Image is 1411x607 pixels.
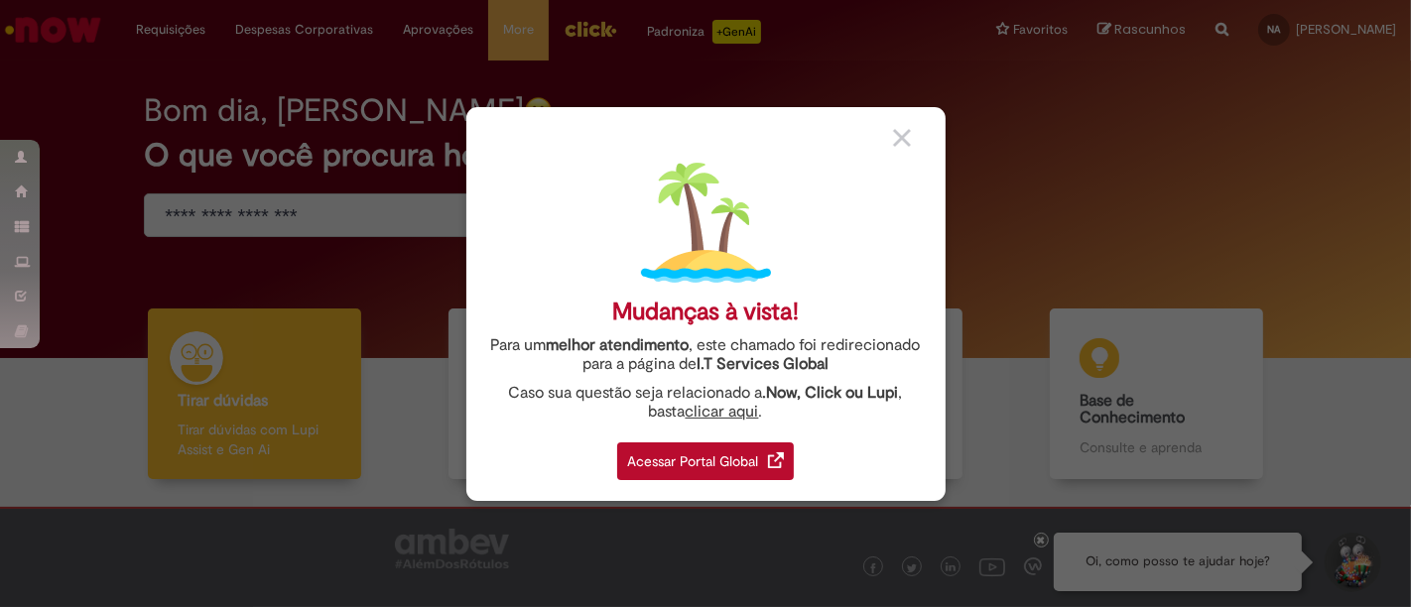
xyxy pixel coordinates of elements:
strong: .Now, Click ou Lupi [763,383,899,403]
div: Caso sua questão seja relacionado a , basta . [481,384,931,422]
a: I.T Services Global [697,343,829,374]
img: close_button_grey.png [893,129,911,147]
div: Mudanças à vista! [612,298,799,326]
div: Acessar Portal Global [617,442,794,480]
div: Para um , este chamado foi redirecionado para a página de [481,336,931,374]
strong: melhor atendimento [547,335,690,355]
img: island.png [641,158,771,288]
a: clicar aqui [686,391,759,422]
img: redirect_link.png [768,452,784,468]
a: Acessar Portal Global [617,431,794,480]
